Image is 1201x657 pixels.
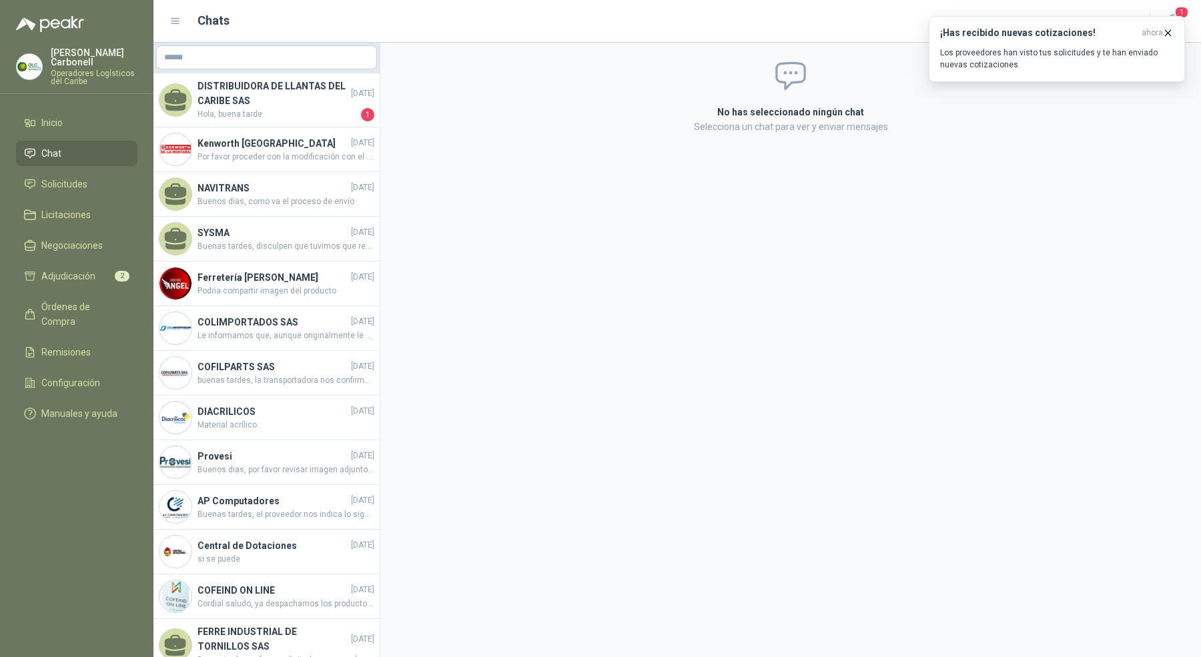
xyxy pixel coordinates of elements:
a: Company LogoProvesi[DATE]Buenos dias, por favor revisar imagen adjunto y revisar bien la cotizaci... [153,440,380,485]
a: Company LogoCentral de Dotaciones[DATE]si se puede [153,530,380,574]
span: [DATE] [351,315,374,328]
span: [DATE] [351,405,374,418]
h4: Provesi [197,449,348,464]
a: Negociaciones [16,233,137,258]
h4: Kenworth [GEOGRAPHIC_DATA] [197,136,348,151]
a: Company LogoCOLIMPORTADOS SAS[DATE]Le informamos que, aunque originalmente le cotizamos el produc... [153,306,380,351]
img: Company Logo [159,491,191,523]
h1: Chats [197,11,230,30]
span: [DATE] [351,633,374,646]
a: Manuales y ayuda [16,401,137,426]
span: Buenos dias, como va el proceso de envío [197,195,374,208]
span: Por favor proceder con la modificación con el mismo número de orden. Agradeciendo su gestión lo a... [197,151,374,163]
img: Company Logo [159,133,191,165]
span: [DATE] [351,271,374,283]
span: Hola, buena tarde [197,108,358,121]
h4: AP Computadores [197,494,348,508]
img: Company Logo [159,312,191,344]
button: ¡Has recibido nuevas cotizaciones!ahora Los proveedores han visto tus solicitudes y te han enviad... [929,16,1185,82]
span: ahora [1142,27,1163,39]
span: 2 [115,271,129,281]
span: Le informamos que, aunque originalmente le cotizamos el producto en la marca TRUPPER, lamentablem... [197,330,374,342]
h4: NAVITRANS [197,181,348,195]
p: Selecciona un chat para ver y enviar mensajes [558,119,1024,134]
button: 1 [1161,9,1185,33]
span: buenas tardes, la transportadora nos confirma que entregara su pedido el día de [DATE]. [197,374,374,387]
a: Órdenes de Compra [16,294,137,334]
img: Company Logo [17,54,42,79]
a: Solicitudes [16,171,137,197]
h4: COFEIND ON LINE [197,583,348,598]
span: Chat [41,146,61,161]
h4: Central de Dotaciones [197,538,348,553]
a: Inicio [16,110,137,135]
a: Company LogoCOFEIND ON LINE[DATE]Cordial saludo, ya despachamos los productos al lugar indicado. ... [153,574,380,619]
img: Company Logo [159,580,191,612]
a: Chat [16,141,137,166]
h4: DISTRIBUIDORA DE LLANTAS DEL CARIBE SAS [197,79,348,108]
span: [DATE] [351,181,374,194]
h4: COFILPARTS SAS [197,360,348,374]
img: Company Logo [159,357,191,389]
a: DISTRIBUIDORA DE LLANTAS DEL CARIBE SAS[DATE]Hola, buena tarde1 [153,73,380,127]
img: Logo peakr [16,16,84,32]
span: [DATE] [351,137,374,149]
span: Adjudicación [41,269,95,283]
span: Buenos dias, por favor revisar imagen adjunto y revisar bien la cotización. Están las medidas y l... [197,464,374,476]
img: Company Logo [159,446,191,478]
p: Operadores Logísticos del Caribe [51,69,137,85]
span: Cordial saludo, ya despachamos los productos al lugar indicado. por favor proporcionar esta palab... [197,598,374,610]
h4: SYSMA [197,225,348,240]
a: SYSMA[DATE]Buenas tardes, disculpen que tuvimos que regresar la compra ya que el proveedor cotizó... [153,217,380,261]
a: Company LogoFerretería [PERSON_NAME][DATE]Podria compartir imagen del producto [153,261,380,306]
p: [PERSON_NAME] Carbonell [51,48,137,67]
span: si se puede [197,553,374,566]
span: Licitaciones [41,207,91,222]
span: Buenas tardes, disculpen que tuvimos que regresar la compra ya que el proveedor cotizó un kit de ... [197,240,374,253]
span: Material acrílico. [197,419,374,432]
span: [DATE] [351,87,374,100]
span: [DATE] [351,450,374,462]
h3: ¡Has recibido nuevas cotizaciones! [940,27,1136,39]
a: Company LogoAP Computadores[DATE]Buenas tardes, el proveedor nos indica lo siguiente: "la verdad ... [153,485,380,530]
span: [DATE] [351,539,374,552]
span: [DATE] [351,360,374,373]
span: Remisiones [41,345,91,360]
a: NAVITRANS[DATE]Buenos dias, como va el proceso de envío [153,172,380,217]
img: Company Logo [159,536,191,568]
h4: FERRE INDUSTRIAL DE TORNILLOS SAS [197,624,348,654]
span: Podria compartir imagen del producto [197,285,374,297]
span: Configuración [41,376,100,390]
span: 1 [1174,6,1189,19]
span: Inicio [41,115,63,130]
img: Company Logo [159,267,191,299]
span: Negociaciones [41,238,103,253]
span: Manuales y ayuda [41,406,117,421]
a: Company LogoKenworth [GEOGRAPHIC_DATA][DATE]Por favor proceder con la modificación con el mismo n... [153,127,380,172]
a: Configuración [16,370,137,396]
a: Remisiones [16,340,137,365]
span: Solicitudes [41,177,87,191]
a: Adjudicación2 [16,263,137,289]
span: [DATE] [351,584,374,596]
h4: DIACRILICOS [197,404,348,419]
a: Company LogoCOFILPARTS SAS[DATE]buenas tardes, la transportadora nos confirma que entregara su pe... [153,351,380,396]
p: Los proveedores han visto tus solicitudes y te han enviado nuevas cotizaciones. [940,47,1174,71]
h4: Ferretería [PERSON_NAME] [197,270,348,285]
a: Company LogoDIACRILICOS[DATE]Material acrílico. [153,396,380,440]
img: Company Logo [159,402,191,434]
a: Licitaciones [16,202,137,227]
h2: No has seleccionado ningún chat [558,105,1024,119]
span: Buenas tardes, el proveedor nos indica lo siguiente: "la verdad lo mejor que podrias hacer es si ... [197,508,374,521]
span: [DATE] [351,494,374,507]
span: 1 [361,108,374,121]
span: Órdenes de Compra [41,299,125,329]
span: [DATE] [351,226,374,239]
h4: COLIMPORTADOS SAS [197,315,348,330]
